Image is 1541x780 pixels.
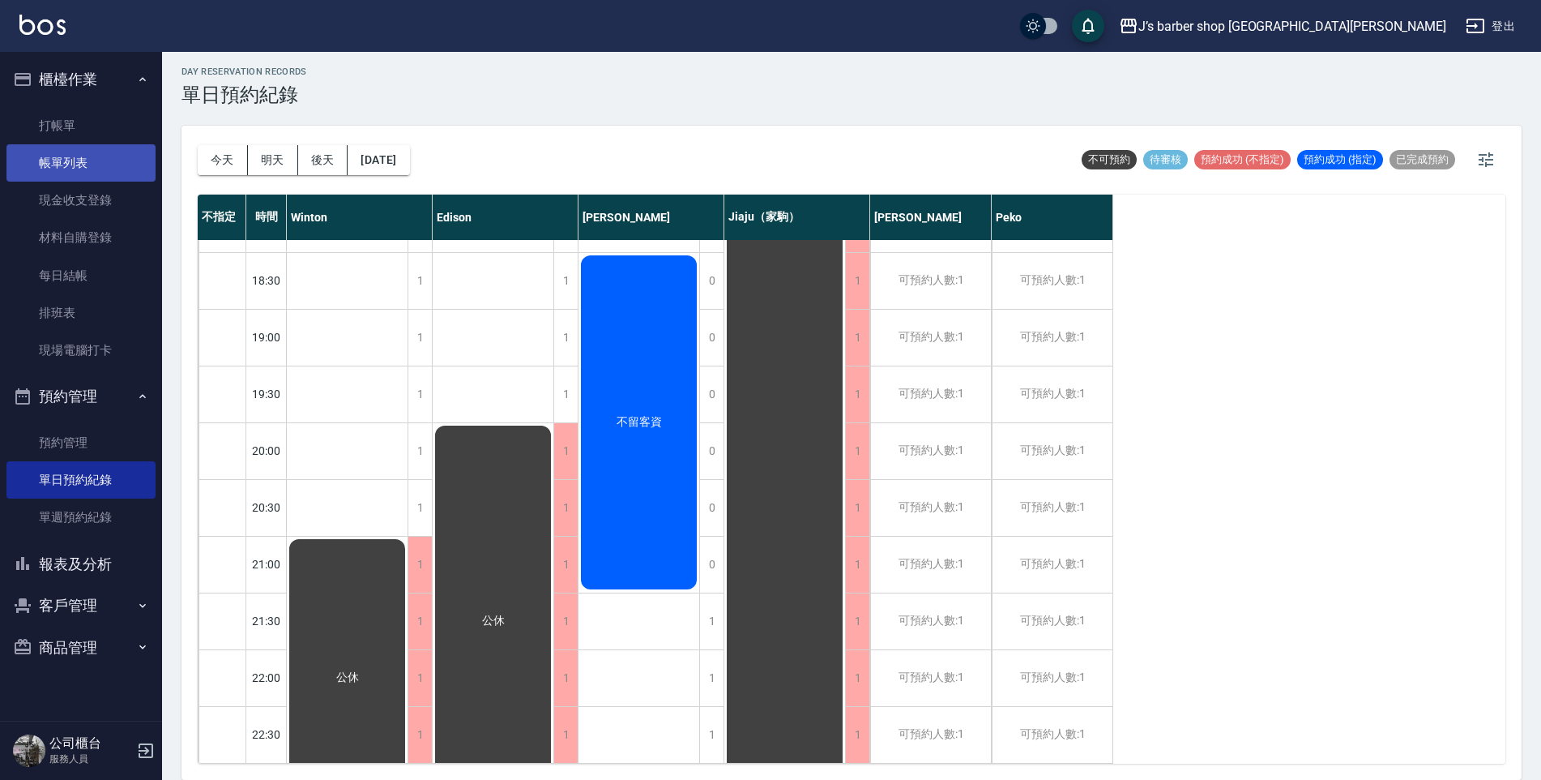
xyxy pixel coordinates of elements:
[1143,152,1188,167] span: 待審核
[1194,152,1291,167] span: 預約成功 (不指定)
[408,650,432,706] div: 1
[6,294,156,332] a: 排班表
[6,499,156,536] a: 單週預約紀錄
[1082,152,1137,167] span: 不可預約
[553,366,578,422] div: 1
[870,594,991,649] div: 可預約人數:1
[246,309,287,366] div: 19:00
[870,707,991,763] div: 可預約人數:1
[992,195,1113,240] div: Peko
[246,706,287,763] div: 22:30
[992,650,1112,706] div: 可預約人數:1
[699,480,724,536] div: 0
[553,310,578,366] div: 1
[6,585,156,627] button: 客戶管理
[870,537,991,593] div: 可預約人數:1
[6,424,156,461] a: 預約管理
[724,195,870,240] div: Jiaju（家駒）
[1072,10,1104,42] button: save
[433,195,578,240] div: Edison
[845,366,869,422] div: 1
[49,735,132,752] h5: 公司櫃台
[6,543,156,585] button: 報表及分析
[1297,152,1383,167] span: 預約成功 (指定)
[246,536,287,593] div: 21:00
[845,650,869,706] div: 1
[6,219,156,256] a: 材料自購登錄
[198,145,248,175] button: 今天
[699,310,724,366] div: 0
[845,423,869,479] div: 1
[6,144,156,182] a: 帳單列表
[845,594,869,649] div: 1
[181,66,307,77] h2: day Reservation records
[333,671,362,685] span: 公休
[613,415,665,430] span: 不留客資
[6,627,156,669] button: 商品管理
[553,650,578,706] div: 1
[553,423,578,479] div: 1
[845,310,869,366] div: 1
[19,15,66,35] img: Logo
[845,707,869,763] div: 1
[870,366,991,422] div: 可預約人數:1
[992,480,1112,536] div: 可預約人數:1
[870,650,991,706] div: 可預約人數:1
[408,594,432,649] div: 1
[6,461,156,499] a: 單日預約紀錄
[870,195,992,240] div: [PERSON_NAME]
[992,366,1112,422] div: 可預約人數:1
[870,253,991,309] div: 可預約人數:1
[699,707,724,763] div: 1
[49,752,132,766] p: 服務人員
[6,107,156,144] a: 打帳單
[992,707,1112,763] div: 可預約人數:1
[6,182,156,219] a: 現金收支登錄
[699,366,724,422] div: 0
[408,707,432,763] div: 1
[408,310,432,366] div: 1
[992,537,1112,593] div: 可預約人數:1
[408,253,432,309] div: 1
[246,422,287,479] div: 20:00
[699,537,724,593] div: 0
[13,735,45,767] img: Person
[699,650,724,706] div: 1
[870,423,991,479] div: 可預約人數:1
[1112,10,1453,43] button: J’s barber shop [GEOGRAPHIC_DATA][PERSON_NAME]
[1138,16,1446,36] div: J’s barber shop [GEOGRAPHIC_DATA][PERSON_NAME]
[6,58,156,101] button: 櫃檯作業
[1389,152,1455,167] span: 已完成預約
[992,310,1112,366] div: 可預約人數:1
[246,479,287,536] div: 20:30
[553,480,578,536] div: 1
[553,594,578,649] div: 1
[246,649,287,706] div: 22:00
[699,253,724,309] div: 0
[479,614,508,628] span: 公休
[699,594,724,649] div: 1
[553,707,578,763] div: 1
[992,423,1112,479] div: 可預約人數:1
[408,537,432,593] div: 1
[992,594,1112,649] div: 可預約人數:1
[1459,11,1522,41] button: 登出
[699,423,724,479] div: 0
[6,257,156,294] a: 每日結帳
[248,145,298,175] button: 明天
[6,375,156,418] button: 預約管理
[287,195,433,240] div: Winton
[845,253,869,309] div: 1
[6,332,156,369] a: 現場電腦打卡
[246,195,287,240] div: 時間
[578,195,724,240] div: [PERSON_NAME]
[246,593,287,649] div: 21:30
[408,423,432,479] div: 1
[870,480,991,536] div: 可預約人數:1
[181,84,307,106] h3: 單日預約紀錄
[408,480,432,536] div: 1
[246,252,287,309] div: 18:30
[845,537,869,593] div: 1
[298,145,348,175] button: 後天
[348,145,409,175] button: [DATE]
